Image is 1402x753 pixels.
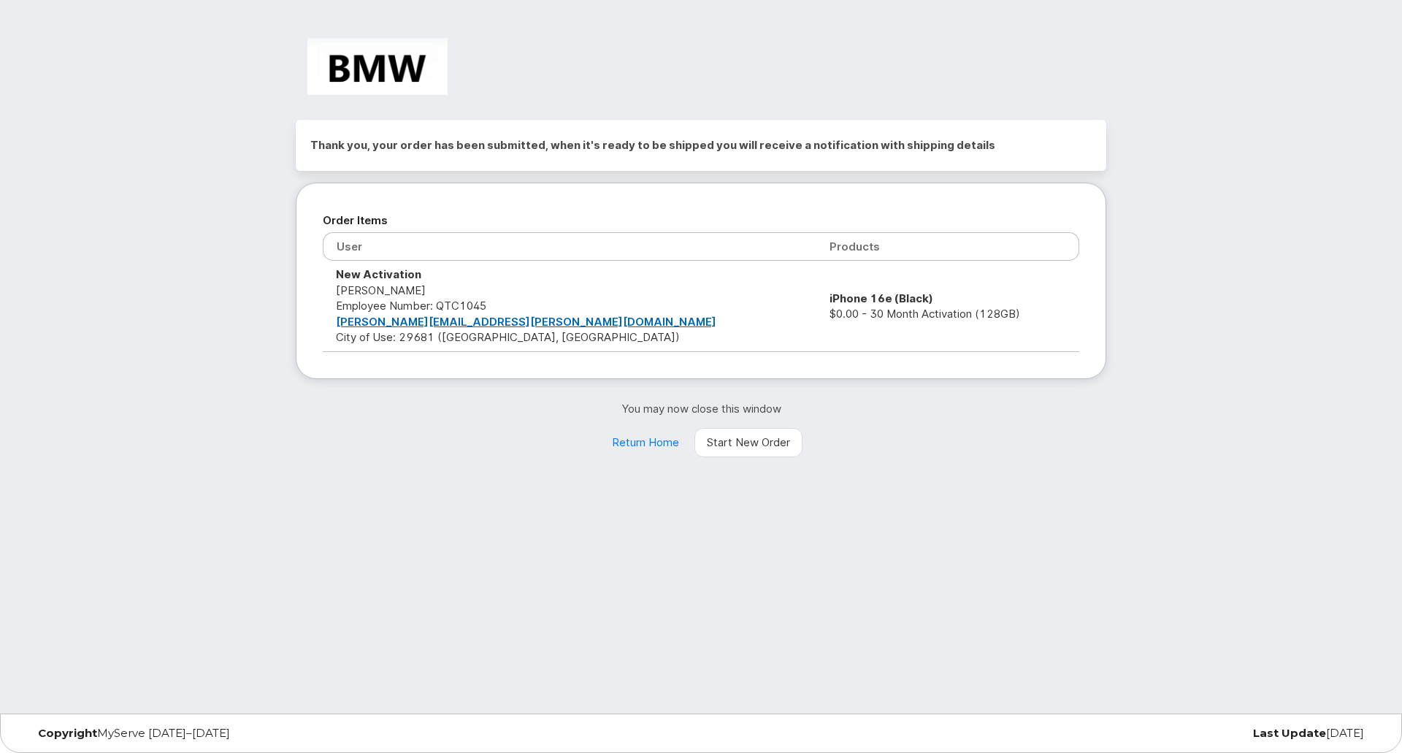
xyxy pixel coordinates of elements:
th: User [323,232,816,261]
div: [DATE] [926,727,1375,739]
th: Products [816,232,1079,261]
td: [PERSON_NAME] City of Use: 29681 ([GEOGRAPHIC_DATA], [GEOGRAPHIC_DATA]) [323,261,816,351]
p: You may now close this window [296,401,1106,416]
strong: Copyright [38,726,97,740]
div: MyServe [DATE]–[DATE] [27,727,476,739]
h2: Thank you, your order has been submitted, when it's ready to be shipped you will receive a notifi... [310,134,1092,156]
h2: Order Items [323,210,1079,232]
img: BMW Manufacturing Co LLC [307,38,448,95]
strong: New Activation [336,267,421,281]
td: $0.00 - 30 Month Activation (128GB) [816,261,1079,351]
a: Return Home [600,428,692,457]
span: Employee Number: QTC1045 [336,299,486,313]
strong: Last Update [1253,726,1326,740]
a: [PERSON_NAME][EMAIL_ADDRESS][PERSON_NAME][DOMAIN_NAME] [336,315,716,329]
strong: iPhone 16e (Black) [830,291,933,305]
a: Start New Order [694,428,802,457]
